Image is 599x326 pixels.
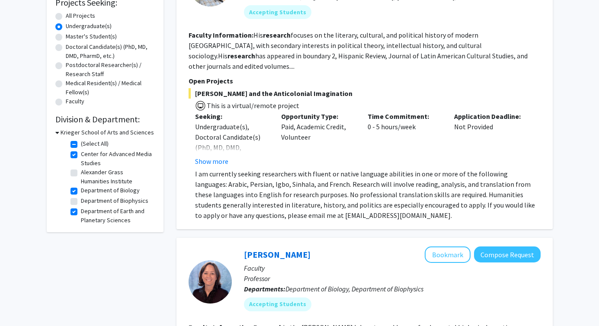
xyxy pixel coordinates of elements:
[189,76,541,86] p: Open Projects
[81,196,148,205] label: Department of Biophysics
[66,79,155,97] label: Medical Resident(s) / Medical Fellow(s)
[195,169,541,221] p: I am currently seeking researchers with fluent or native language abilities in one or more of the...
[474,246,541,262] button: Compose Request to Karen Fleming
[425,246,471,263] button: Add Karen Fleming to Bookmarks
[66,97,84,106] label: Faculty
[55,114,155,125] h2: Division & Department:
[81,139,109,148] label: (Select All)
[66,11,95,20] label: All Projects
[448,111,534,166] div: Not Provided
[61,128,154,137] h3: Krieger School of Arts and Sciences
[195,111,269,121] p: Seeking:
[275,111,361,166] div: Paid, Academic Credit, Volunteer
[6,287,37,320] iframe: Chat
[81,186,140,195] label: Department of Biology
[281,111,355,121] p: Opportunity Type:
[66,32,117,41] label: Master's Student(s)
[368,111,441,121] p: Time Commitment:
[66,42,155,61] label: Doctoral Candidate(s) (PhD, MD, DMD, PharmD, etc.)
[189,88,541,99] span: [PERSON_NAME] and the Anticolonial Imagination
[66,22,112,31] label: Undergraduate(s)
[195,121,269,163] div: Undergraduate(s), Doctoral Candidate(s) (PhD, MD, DMD, PharmD, etc.)
[361,111,448,166] div: 0 - 5 hours/week
[244,297,311,311] mat-chip: Accepting Students
[189,31,528,70] fg-read-more: His focuses on the literary, cultural, and political history of modern [GEOGRAPHIC_DATA], with se...
[244,284,285,293] b: Departments:
[454,111,528,121] p: Application Deadline:
[244,263,541,273] p: Faculty
[285,284,423,293] span: Department of Biology, Department of Biophysics
[81,150,153,168] label: Center for Advanced Media Studies
[206,101,299,110] span: This is a virtual/remote project
[227,51,255,60] b: research
[81,168,153,186] label: Alexander Grass Humanities Institute
[195,156,228,166] button: Show more
[66,61,155,79] label: Postdoctoral Researcher(s) / Research Staff
[244,249,311,260] a: [PERSON_NAME]
[263,31,291,39] b: research
[244,273,541,284] p: Professor
[189,31,253,39] b: Faculty Information:
[81,207,153,225] label: Department of Earth and Planetary Sciences
[244,5,311,19] mat-chip: Accepting Students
